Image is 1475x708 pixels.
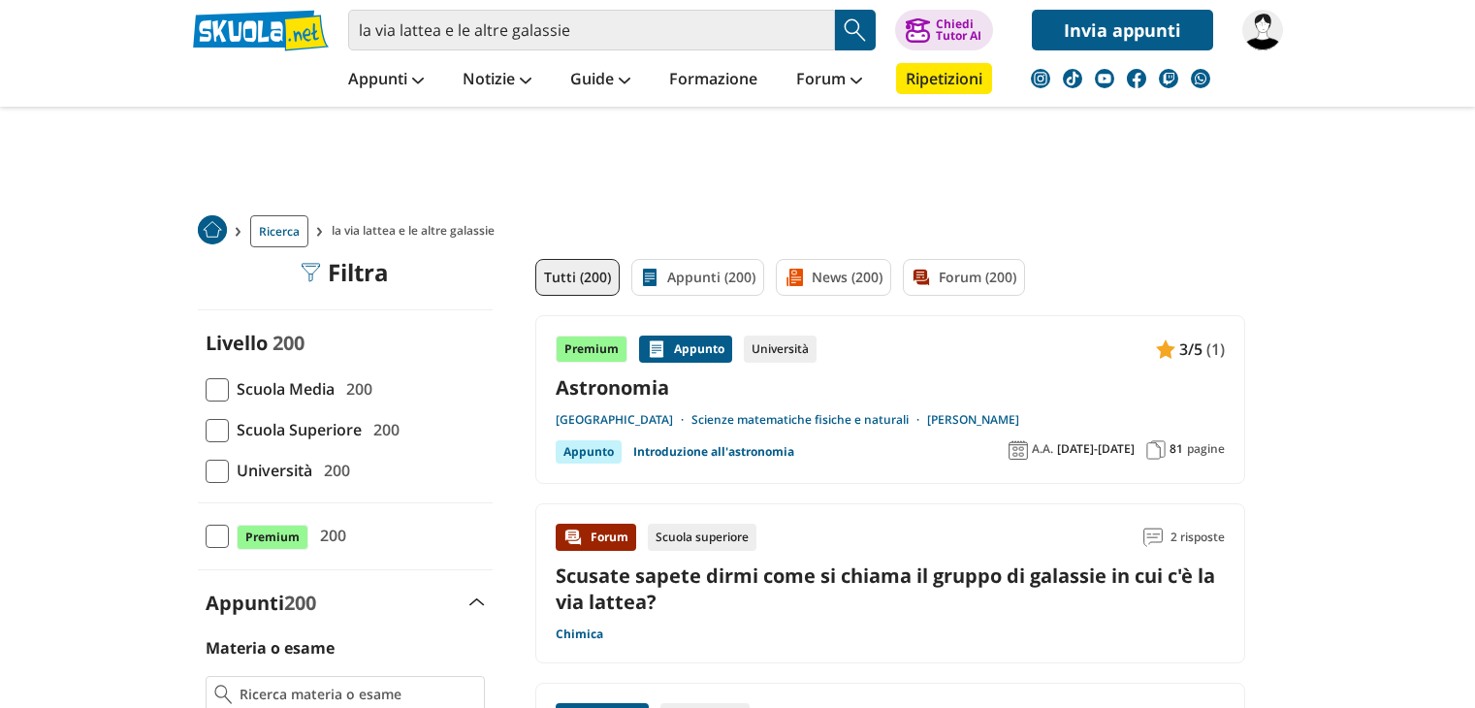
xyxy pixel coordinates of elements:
[563,528,583,547] img: Forum contenuto
[556,374,1225,401] a: Astronomia
[896,63,992,94] a: Ripetizioni
[912,268,931,287] img: Forum filtro contenuto
[556,440,622,464] div: Appunto
[639,336,732,363] div: Appunto
[791,63,867,98] a: Forum
[640,268,659,287] img: Appunti filtro contenuto
[312,523,346,548] span: 200
[556,524,636,551] div: Forum
[229,376,335,402] span: Scuola Media
[631,259,764,296] a: Appunti (200)
[691,412,927,428] a: Scienze matematiche fisiche e naturali
[240,685,475,704] input: Ricerca materia o esame
[332,215,502,247] span: la via lattea e le altre galassie
[835,10,876,50] button: Search Button
[366,417,400,442] span: 200
[250,215,308,247] a: Ricerca
[664,63,762,98] a: Formazione
[1143,528,1163,547] img: Commenti lettura
[1127,69,1146,88] img: facebook
[903,259,1025,296] a: Forum (200)
[206,637,335,659] label: Materia o esame
[927,412,1019,428] a: [PERSON_NAME]
[301,263,320,282] img: Filtra filtri mobile
[648,524,756,551] div: Scuola superiore
[1170,524,1225,551] span: 2 risposte
[214,685,233,704] img: Ricerca materia o esame
[229,417,362,442] span: Scuola Superiore
[936,18,981,42] div: Chiedi Tutor AI
[301,259,389,286] div: Filtra
[343,63,429,98] a: Appunti
[206,330,268,356] label: Livello
[229,458,312,483] span: Università
[556,627,603,642] a: Chimica
[1170,441,1183,457] span: 81
[316,458,350,483] span: 200
[1159,69,1178,88] img: twitch
[841,16,870,45] img: Cerca appunti, riassunti o versioni
[1156,339,1175,359] img: Appunti contenuto
[198,215,227,247] a: Home
[1009,440,1028,460] img: Anno accademico
[338,376,372,402] span: 200
[1032,441,1053,457] span: A.A.
[1095,69,1114,88] img: youtube
[348,10,835,50] input: Cerca appunti, riassunti o versioni
[1179,337,1202,362] span: 3/5
[1187,441,1225,457] span: pagine
[206,590,316,616] label: Appunti
[1242,10,1283,50] img: daniele.lamalfa
[633,440,794,464] a: Introduzione all'astronomia
[1146,440,1166,460] img: Pagine
[1032,10,1213,50] a: Invia appunti
[565,63,635,98] a: Guide
[1191,69,1210,88] img: WhatsApp
[284,590,316,616] span: 200
[744,336,817,363] div: Università
[535,259,620,296] a: Tutti (200)
[1063,69,1082,88] img: tiktok
[1057,441,1135,457] span: [DATE]-[DATE]
[469,598,485,606] img: Apri e chiudi sezione
[198,215,227,244] img: Home
[556,563,1215,615] a: Scusate sapete dirmi come si chiama il gruppo di galassie in cui c'è la via lattea?
[273,330,305,356] span: 200
[776,259,891,296] a: News (200)
[895,10,993,50] button: ChiediTutor AI
[556,336,627,363] div: Premium
[237,525,308,550] span: Premium
[1031,69,1050,88] img: instagram
[458,63,536,98] a: Notizie
[1206,337,1225,362] span: (1)
[556,412,691,428] a: [GEOGRAPHIC_DATA]
[785,268,804,287] img: News filtro contenuto
[647,339,666,359] img: Appunti contenuto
